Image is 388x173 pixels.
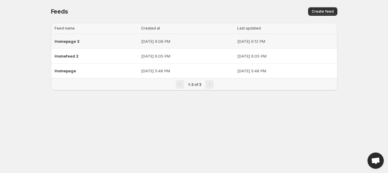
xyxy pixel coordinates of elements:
div: Open chat [367,153,384,169]
span: Homefeed 2 [55,54,79,58]
span: Last updated [237,26,261,30]
p: [DATE] 6:12 PM [237,38,333,44]
nav: Pagination [51,78,337,90]
span: Homepage 3 [55,39,79,44]
p: [DATE] 5:48 PM [141,68,234,74]
span: Feeds [51,8,68,15]
span: Create feed [312,9,334,14]
p: [DATE] 6:05 PM [237,53,333,59]
p: [DATE] 5:48 PM [237,68,333,74]
span: Created at [141,26,160,30]
p: [DATE] 6:05 PM [141,53,234,59]
span: Feed name [55,26,75,30]
span: 1-3 of 3 [188,82,201,87]
p: [DATE] 6:08 PM [141,38,234,44]
span: Homepage [55,68,76,73]
button: Create feed [308,7,337,16]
